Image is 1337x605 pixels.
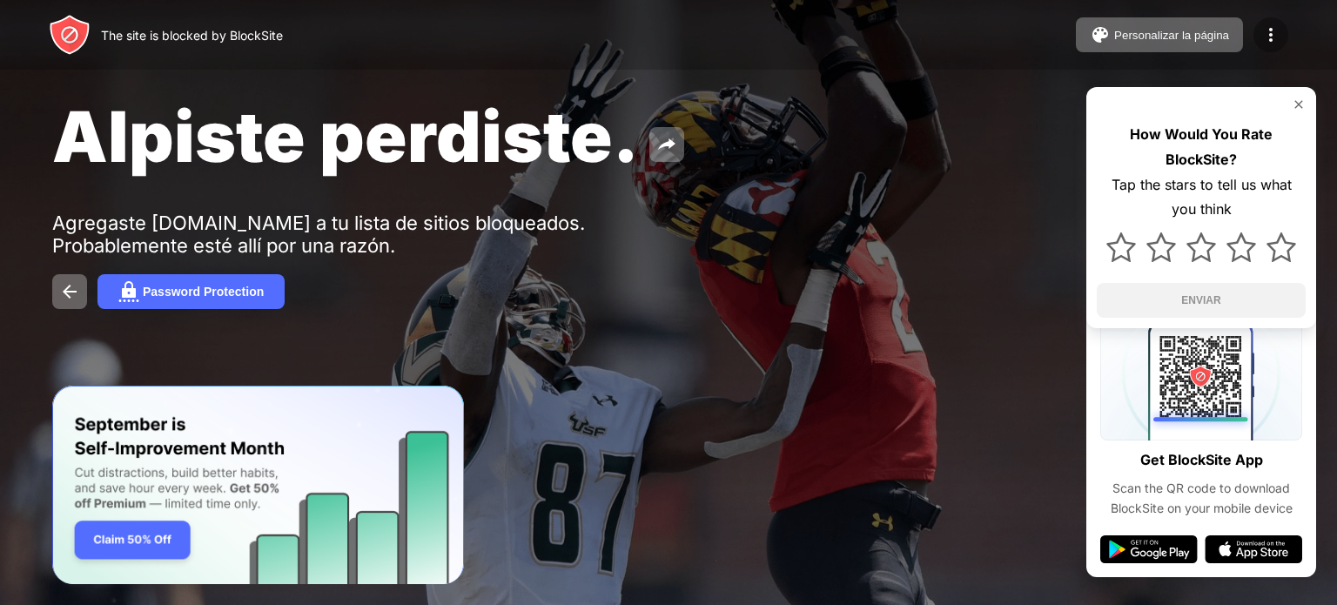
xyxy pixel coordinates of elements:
span: Alpiste perdiste. [52,94,639,178]
button: Personalizar la página [1076,17,1243,52]
div: Tap the stars to tell us what you think [1097,172,1306,223]
img: google-play.svg [1100,535,1198,563]
img: menu-icon.svg [1260,24,1281,45]
button: Password Protection [97,274,285,309]
img: star.svg [1226,232,1256,262]
div: Get BlockSite App [1140,447,1263,473]
img: star.svg [1186,232,1216,262]
img: star.svg [1266,232,1296,262]
img: star.svg [1106,232,1136,262]
iframe: Banner [52,386,464,585]
div: How Would You Rate BlockSite? [1097,122,1306,172]
img: share.svg [656,134,677,155]
div: Agregaste [DOMAIN_NAME] a tu lista de sitios bloqueados. Probablemente esté allí por una razón. [52,212,590,257]
img: star.svg [1146,232,1176,262]
div: Password Protection [143,285,264,299]
img: rate-us-close.svg [1292,97,1306,111]
img: app-store.svg [1205,535,1302,563]
img: pallet.svg [1090,24,1111,45]
button: ENVIAR [1097,283,1306,318]
img: password.svg [118,281,139,302]
div: Scan the QR code to download BlockSite on your mobile device [1100,479,1302,518]
img: header-logo.svg [49,14,91,56]
div: Personalizar la página [1114,29,1229,42]
div: The site is blocked by BlockSite [101,28,283,43]
img: back.svg [59,281,80,302]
